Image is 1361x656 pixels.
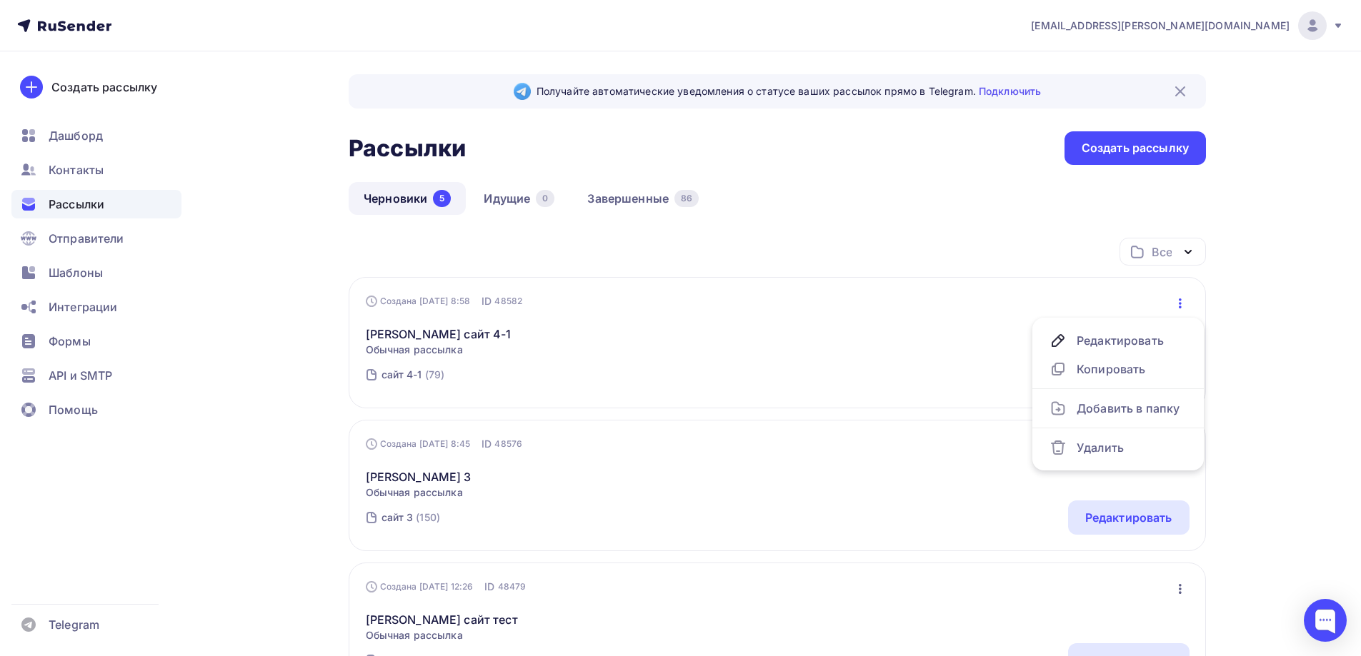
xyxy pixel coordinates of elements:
[366,611,518,628] a: [PERSON_NAME] сайт тест
[482,294,492,308] span: ID
[416,510,440,525] div: (150)
[49,333,91,350] span: Формы
[49,196,104,213] span: Рассылки
[49,161,104,178] span: Контакты
[1085,509,1172,526] div: Редактировать
[979,85,1041,97] a: Подключить
[1050,360,1187,378] div: Копировать
[349,134,466,163] h2: Рассылки
[366,326,512,343] a: [PERSON_NAME] сайт 4-1
[380,506,442,529] a: сайт 3 (150)
[366,343,512,357] span: Обычная рассылка
[537,84,1041,99] span: Получайте автоматические уведомления о статусе ваших рассылок прямо в Telegram.
[425,368,445,382] div: (79)
[514,83,531,100] img: Telegram
[1050,439,1187,456] div: Удалить
[1031,11,1344,40] a: [EMAIL_ADDRESS][PERSON_NAME][DOMAIN_NAME]
[11,327,181,355] a: Формы
[366,581,474,592] div: Создана [DATE] 12:26
[49,616,99,633] span: Telegram
[366,438,471,450] div: Создана [DATE] 8:45
[484,580,494,594] span: ID
[380,363,447,386] a: сайт 4-1 (79)
[536,190,554,207] div: 0
[382,368,422,382] div: сайт 4-1
[366,485,472,500] span: Обычная рассылка
[1050,400,1187,417] div: Добавить в папку
[51,79,157,96] div: Создать рассылку
[433,190,451,207] div: 5
[1050,332,1187,349] div: Редактировать
[382,510,414,525] div: сайт 3
[49,367,112,384] span: API и SMTP
[366,296,471,307] div: Создана [DATE] 8:58
[49,127,103,144] span: Дашборд
[366,468,472,485] a: [PERSON_NAME] 3
[11,121,181,150] a: Дашборд
[349,182,466,215] a: Черновики5
[494,294,522,308] span: 48582
[1082,140,1189,156] div: Создать рассылку
[1120,238,1206,266] button: Все
[494,437,522,451] span: 48576
[469,182,569,215] a: Идущие0
[572,182,714,215] a: Завершенные86
[49,264,103,281] span: Шаблоны
[49,230,124,247] span: Отправители
[366,628,518,642] span: Обычная рассылка
[11,224,181,253] a: Отправители
[49,298,117,316] span: Интеграции
[1031,19,1290,33] span: [EMAIL_ADDRESS][PERSON_NAME][DOMAIN_NAME]
[674,190,699,207] div: 86
[11,258,181,287] a: Шаблоны
[498,580,527,594] span: 48479
[11,156,181,184] a: Контакты
[49,401,98,418] span: Помощь
[482,437,492,451] span: ID
[11,190,181,218] a: Рассылки
[1152,243,1172,261] div: Все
